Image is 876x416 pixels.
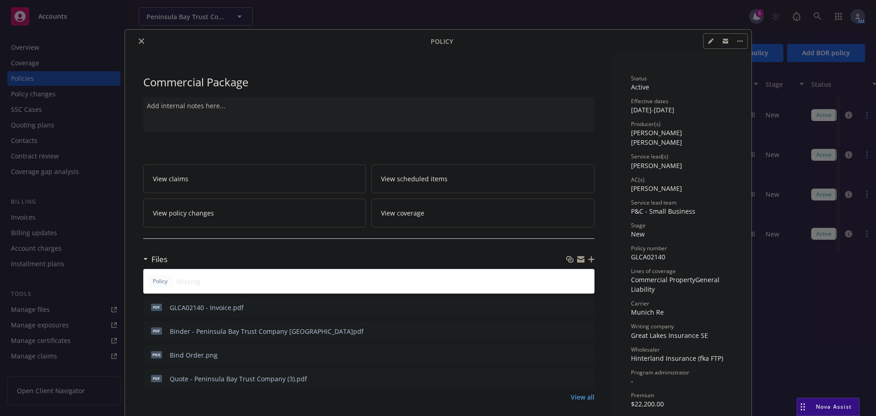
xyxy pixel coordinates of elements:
[151,304,162,311] span: pdf
[170,374,307,384] div: Quote - Peninsula Bay Trust Company (3).pdf
[381,174,448,184] span: View scheduled items
[153,208,214,218] span: View policy changes
[631,244,667,252] span: Policy number
[631,300,649,307] span: Carrier
[631,207,695,216] span: P&C - Small Business
[136,36,147,47] button: close
[143,199,366,227] a: View policy changes
[631,176,645,184] span: AC(s)
[631,120,661,128] span: Producer(s)
[631,128,684,147] span: [PERSON_NAME] [PERSON_NAME]
[583,374,591,384] button: preview file
[583,326,591,336] button: preview file
[147,101,591,111] div: Add internal notes here...
[151,375,162,382] span: pdf
[631,331,708,340] span: Great Lakes Insurance SE
[797,398,808,416] div: Drag to move
[143,164,366,193] a: View claims
[631,322,674,330] span: Writing company
[568,303,575,312] button: download file
[631,275,695,284] span: Commercial Property
[583,350,591,360] button: preview file
[170,303,244,312] div: GLCA02140 - Invoice.pdf
[631,308,664,316] span: Munich Re
[631,253,665,261] span: GLCA02140
[583,303,591,312] button: preview file
[797,398,860,416] button: Nova Assist
[143,253,167,265] div: Files
[170,350,218,360] div: Bind Order.png
[631,346,660,353] span: Wholesaler
[631,377,633,385] span: -
[631,153,668,160] span: Service lead(s)
[631,221,646,229] span: Stage
[381,208,424,218] span: View coverage
[631,74,647,82] span: Status
[177,277,200,286] span: Missing
[568,350,575,360] button: download file
[151,327,162,334] span: pdf
[371,199,594,227] a: View coverage
[568,326,575,336] button: download file
[631,400,664,408] span: $22,200.00
[151,351,162,358] span: png
[631,267,676,275] span: Lines of coverage
[153,174,188,184] span: View claims
[631,184,682,193] span: [PERSON_NAME]
[431,37,453,46] span: Policy
[816,403,852,411] span: Nova Assist
[631,199,677,206] span: Service lead team
[143,74,594,90] div: Commercial Package
[568,374,575,384] button: download file
[631,369,689,376] span: Program administrator
[371,164,594,193] a: View scheduled items
[631,83,649,91] span: Active
[151,277,169,285] span: Policy
[631,275,721,294] span: General Liability
[571,392,594,402] a: View all
[631,97,668,105] span: Effective dates
[631,230,645,238] span: New
[631,161,682,170] span: [PERSON_NAME]
[631,97,733,115] div: [DATE] - [DATE]
[631,354,723,363] span: Hinterland Insurance (fka FTP)
[631,391,654,399] span: Premium
[151,253,167,265] h3: Files
[170,326,364,336] div: Binder - Peninsula Bay Trust Company [GEOGRAPHIC_DATA]pdf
